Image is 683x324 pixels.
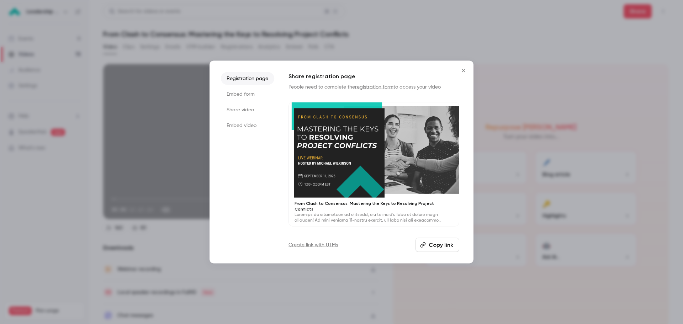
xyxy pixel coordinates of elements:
a: From Clash to Consensus: Mastering the Keys to Resolving Project ConflictsLoremips do sitametcon ... [288,102,459,227]
li: Embed video [221,119,274,132]
a: Create link with UTMs [288,241,338,249]
p: Loremips do sitametcon ad elitsedd, eiu te incid'u labo et dolore magn aliquaen! Ad mini veniamq ... [295,212,453,223]
p: From Clash to Consensus: Mastering the Keys to Resolving Project Conflicts [295,201,453,212]
li: Registration page [221,72,274,85]
button: Copy link [415,238,459,252]
p: People need to complete the to access your video [288,83,459,90]
h1: Share registration page [288,72,459,80]
li: Share video [221,103,274,116]
a: registration form [355,84,393,89]
li: Embed form [221,87,274,100]
button: Close [456,63,471,78]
